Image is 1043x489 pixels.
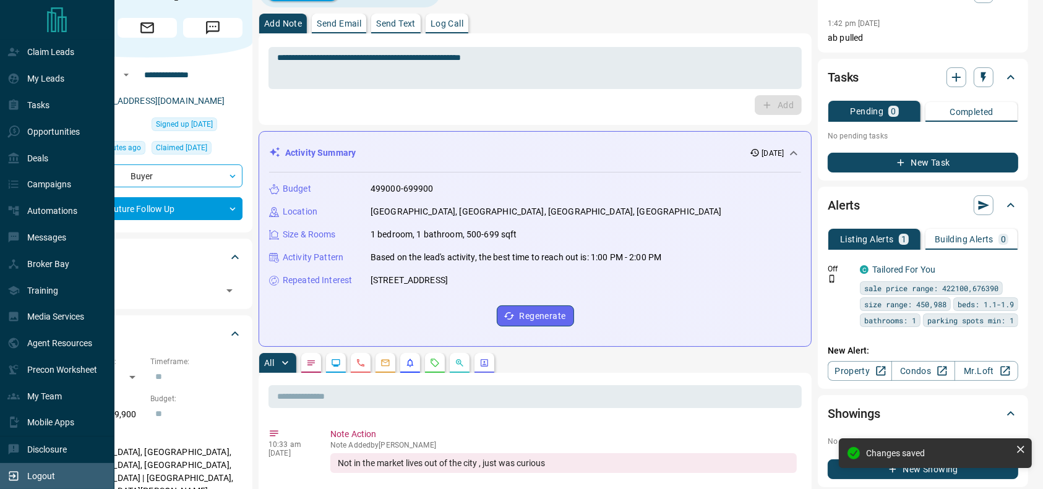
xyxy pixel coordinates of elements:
p: Building Alerts [935,235,994,244]
span: parking spots min: 1 [927,314,1014,326]
span: bathrooms: 1 [864,314,916,326]
div: Activity Summary[DATE] [269,142,801,164]
svg: Emails [380,358,390,368]
div: Changes saved [866,448,1011,458]
p: Completed [950,108,994,116]
p: Activity Summary [285,147,356,159]
p: Size & Rooms [283,228,336,241]
p: No showings booked [828,436,1018,447]
svg: Agent Actions [479,358,489,368]
p: 1 bedroom, 1 bathroom, 500-699 sqft [371,228,517,241]
svg: Notes [306,358,316,368]
span: Claimed [DATE] [156,142,207,154]
p: 499000-699900 [371,182,434,195]
div: Sat Aug 16 2025 [152,117,243,135]
button: Regenerate [497,305,574,326]
span: size range: 450,988 [864,298,946,310]
p: 1 [901,235,906,244]
div: Sat Aug 16 2025 [152,141,243,158]
div: Showings [828,399,1018,428]
p: Repeated Interest [283,274,352,287]
a: Condos [891,361,955,381]
p: [DATE] [268,449,312,457]
textarea: To enrich screen reader interactions, please activate Accessibility in Grammarly extension settings [277,53,793,84]
p: All [264,359,274,367]
div: Future Follow Up [52,197,243,220]
p: [DATE] [762,148,784,159]
p: Activity Pattern [283,251,343,264]
p: 0 [891,107,896,116]
span: Email [118,18,177,38]
span: Signed up [DATE] [156,118,213,130]
span: beds: 1.1-1.9 [958,298,1014,310]
button: New Task [828,153,1018,172]
svg: Requests [430,358,440,368]
svg: Opportunities [455,358,465,368]
button: New Showing [828,459,1018,479]
p: No pending tasks [828,127,1018,145]
div: Alerts [828,190,1018,220]
svg: Lead Browsing Activity [331,358,341,368]
h2: Alerts [828,195,860,215]
svg: Listing Alerts [405,358,415,368]
div: Not in the market lives out of the city , just was curious [330,453,797,473]
svg: Push Notification Only [828,274,836,283]
p: Pending [851,107,884,116]
p: Areas Searched: [52,431,243,442]
h2: Tasks [828,67,859,87]
p: Based on the lead's activity, the best time to reach out is: 1:00 PM - 2:00 PM [371,251,661,264]
p: ab pulled [828,32,1018,45]
a: [EMAIL_ADDRESS][DOMAIN_NAME] [85,96,225,106]
p: Add Note [264,19,302,28]
span: Message [183,18,243,38]
a: Tailored For You [872,265,935,274]
div: Tags [52,242,243,272]
p: [STREET_ADDRESS] [371,274,448,287]
p: 10:33 am [268,440,312,449]
p: 0 [1001,235,1006,244]
span: sale price range: 422100,676390 [864,282,998,294]
button: Open [119,67,134,82]
svg: Calls [356,358,366,368]
p: Location [283,205,317,218]
p: Send Text [376,19,416,28]
p: Budget: [150,393,243,404]
p: Listing Alerts [840,235,894,244]
p: Budget [283,182,311,195]
p: Send Email [317,19,361,28]
p: 1:42 pm [DATE] [828,19,880,28]
h2: Showings [828,404,880,423]
p: Log Call [431,19,463,28]
button: Open [221,282,238,299]
p: Note Action [330,428,797,441]
a: Mr.Loft [955,361,1018,381]
p: Timeframe: [150,356,243,367]
div: Tasks [828,62,1018,92]
p: Off [828,263,852,274]
p: Note Added by [PERSON_NAME] [330,441,797,449]
p: New Alert: [828,344,1018,357]
div: Buyer [52,164,243,187]
a: Property [828,361,891,381]
p: [GEOGRAPHIC_DATA], [GEOGRAPHIC_DATA], [GEOGRAPHIC_DATA], [GEOGRAPHIC_DATA] [371,205,722,218]
div: Criteria [52,319,243,349]
div: condos.ca [860,265,869,274]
